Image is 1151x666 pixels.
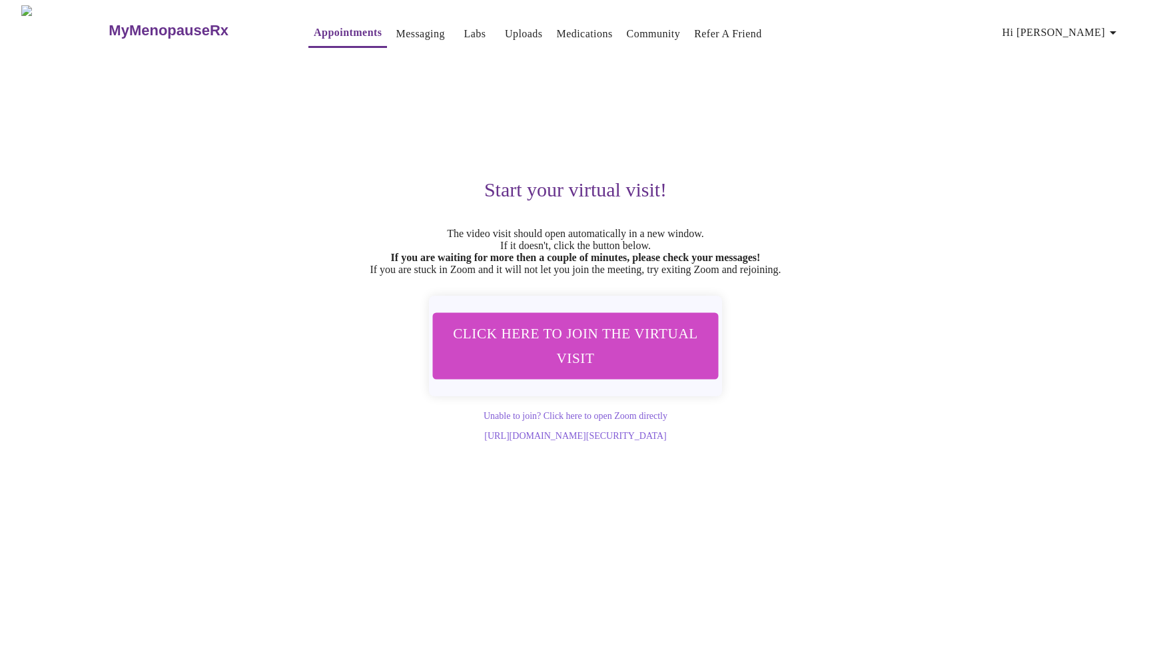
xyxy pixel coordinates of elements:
[21,5,107,55] img: MyMenopauseRx Logo
[627,25,681,43] a: Community
[165,178,986,201] h3: Start your virtual visit!
[694,25,762,43] a: Refer a Friend
[484,411,667,421] a: Unable to join? Click here to open Zoom directly
[997,19,1126,46] button: Hi [PERSON_NAME]
[621,21,686,47] button: Community
[556,25,612,43] a: Medications
[500,21,548,47] button: Uploads
[551,21,617,47] button: Medications
[484,431,666,441] a: [URL][DOMAIN_NAME][SECURITY_DATA]
[165,228,986,276] p: The video visit should open automatically in a new window. If it doesn't, click the button below....
[308,19,387,48] button: Appointments
[109,22,228,39] h3: MyMenopauseRx
[390,21,450,47] button: Messaging
[450,321,701,370] span: Click here to join the virtual visit
[107,7,282,54] a: MyMenopauseRx
[396,25,444,43] a: Messaging
[432,312,719,379] button: Click here to join the virtual visit
[1002,23,1121,42] span: Hi [PERSON_NAME]
[391,252,761,263] strong: If you are waiting for more then a couple of minutes, please check your messages!
[464,25,486,43] a: Labs
[505,25,543,43] a: Uploads
[454,21,496,47] button: Labs
[314,23,382,42] a: Appointments
[689,21,767,47] button: Refer a Friend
